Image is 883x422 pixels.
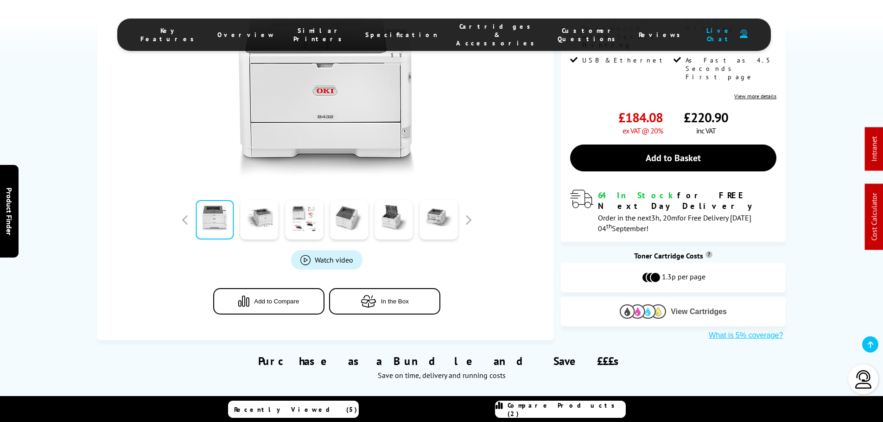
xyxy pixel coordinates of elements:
[217,31,275,39] span: Overview
[651,213,677,222] span: 3h, 20m
[870,137,879,162] a: Intranet
[704,26,735,43] span: Live Chat
[254,298,299,305] span: Add to Compare
[684,109,728,126] span: £220.90
[662,272,705,283] span: 1.3p per page
[97,340,786,384] div: Purchase as a Bundle and Save £££s
[598,190,776,211] div: for FREE Next Day Delivery
[5,187,14,235] span: Product Finder
[870,193,879,241] a: Cost Calculator
[234,405,357,414] span: Recently Viewed (5)
[570,145,776,171] a: Add to Basket
[495,401,626,418] a: Compare Products (2)
[329,288,440,315] button: In the Box
[228,401,359,418] a: Recently Viewed (5)
[381,298,409,305] span: In the Box
[618,109,663,126] span: £184.08
[598,190,677,201] span: 64 In Stock
[705,251,712,258] sup: Cost per page
[686,56,775,81] span: As Fast as 4.5 Seconds First page
[213,288,324,315] button: Add to Compare
[456,22,539,47] span: Cartridges & Accessories
[315,255,353,265] span: Watch video
[734,93,776,100] a: View more details
[140,26,199,43] span: Key Features
[671,308,727,316] span: View Cartridges
[568,304,779,319] button: View Cartridges
[696,126,716,135] span: inc VAT
[620,304,666,319] img: Cartridges
[606,222,612,230] sup: th
[598,213,751,233] span: Order in the next for Free Delivery [DATE] 04 September!
[561,251,786,260] div: Toner Cartridge Costs
[639,31,685,39] span: Reviews
[623,126,663,135] span: ex VAT @ 20%
[854,370,873,389] img: user-headset-light.svg
[109,371,775,380] div: Save on time, delivery and running costs
[365,31,438,39] span: Specification
[558,26,620,43] span: Customer Questions
[570,190,776,233] div: modal_delivery
[508,401,625,418] span: Compare Products (2)
[706,331,786,340] button: What is 5% coverage?
[582,56,667,64] span: USB & Ethernet
[291,250,362,270] a: Product_All_Videos
[740,30,748,38] img: user-headset-duotone.svg
[293,26,347,43] span: Similar Printers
